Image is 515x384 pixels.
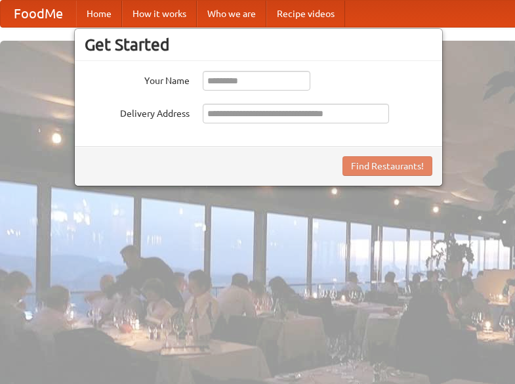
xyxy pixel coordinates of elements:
[342,156,432,176] button: Find Restaurants!
[85,71,190,87] label: Your Name
[85,35,432,54] h3: Get Started
[197,1,266,27] a: Who we are
[122,1,197,27] a: How it works
[76,1,122,27] a: Home
[266,1,345,27] a: Recipe videos
[1,1,76,27] a: FoodMe
[85,104,190,120] label: Delivery Address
